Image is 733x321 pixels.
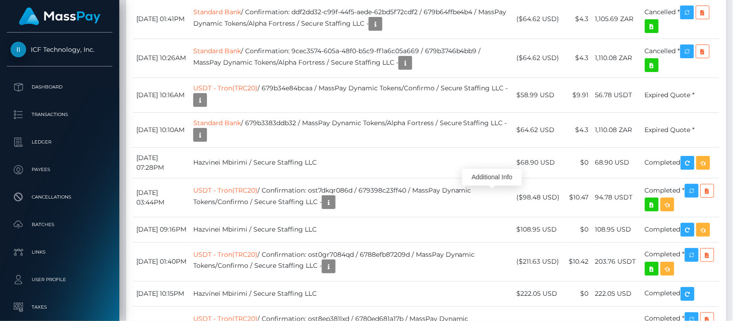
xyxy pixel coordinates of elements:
[193,119,241,127] a: Standard Bank
[7,213,112,236] a: Batches
[592,217,642,242] td: 108.95 USD
[133,217,190,242] td: [DATE] 09:16PM
[11,80,109,94] p: Dashboard
[190,178,513,217] td: / Confirmation: ost7dkqr086d / 679398c23ff40 / MassPay Dynamic Tokens/Confirmo / Secure Staffing ...
[11,300,109,314] p: Taxes
[7,158,112,181] a: Payees
[11,163,109,177] p: Payees
[513,217,565,242] td: $108.95 USD
[642,281,719,306] td: Completed
[190,281,513,306] td: Hazvinei Mbirimi / Secure Staffing LLC
[193,84,257,92] a: USDT - Tron(TRC20)
[592,147,642,178] td: 68.90 USD
[11,273,109,287] p: User Profile
[193,47,241,55] a: Standard Bank
[133,281,190,306] td: [DATE] 10:15PM
[592,77,642,112] td: 56.78 USDT
[513,112,565,147] td: $64.62 USD
[642,112,719,147] td: Expired Quote *
[513,178,565,217] td: ($98.48 USD)
[513,39,565,77] td: ($64.62 USD)
[193,186,257,194] a: USDT - Tron(TRC20)
[642,242,719,281] td: Completed *
[190,112,513,147] td: / 679b3383ddb32 / MassPay Dynamic Tokens/Alpha Fortress / Secure Staffing LLC -
[642,147,719,178] td: Completed
[190,77,513,112] td: / 679b34e84bcaa / MassPay Dynamic Tokens/Confirmo / Secure Staffing LLC -
[11,218,109,232] p: Batches
[7,296,112,319] a: Taxes
[133,242,190,281] td: [DATE] 01:40PM
[7,186,112,209] a: Cancellations
[642,77,719,112] td: Expired Quote *
[592,39,642,77] td: 1,110.08 ZAR
[642,217,719,242] td: Completed
[642,39,719,77] td: Cancelled *
[462,169,522,186] div: Additional Info
[190,147,513,178] td: Hazvinei Mbirimi / Secure Staffing LLC
[19,7,101,25] img: MassPay Logo
[133,77,190,112] td: [DATE] 10:16AM
[190,39,513,77] td: / Confirmation: 9cec3574-605a-48f0-b5c9-ff1a6c05a669 / 679b3746b4bb9 / MassPay Dynamic Tokens/Alp...
[592,242,642,281] td: 203.76 USDT
[565,112,592,147] td: $4.3
[592,178,642,217] td: 94.78 USDT
[190,242,513,281] td: / Confirmation: ost0gr7084qd / 6788efb87209d / MassPay Dynamic Tokens/Confirmo / Secure Staffing ...
[565,217,592,242] td: $0
[11,135,109,149] p: Ledger
[565,242,592,281] td: $10.42
[592,281,642,306] td: 222.05 USD
[513,281,565,306] td: $222.05 USD
[7,241,112,264] a: Links
[193,8,241,16] a: Standard Bank
[7,131,112,154] a: Ledger
[565,147,592,178] td: $0
[133,147,190,178] td: [DATE] 07:28PM
[513,77,565,112] td: $58.99 USD
[565,178,592,217] td: $10.47
[7,45,112,54] span: ICF Technology, Inc.
[7,76,112,99] a: Dashboard
[190,217,513,242] td: Hazvinei Mbirimi / Secure Staffing LLC
[193,250,257,259] a: USDT - Tron(TRC20)
[133,178,190,217] td: [DATE] 03:44PM
[11,42,26,57] img: ICF Technology, Inc.
[11,108,109,122] p: Transactions
[11,190,109,204] p: Cancellations
[513,242,565,281] td: ($211.63 USD)
[7,103,112,126] a: Transactions
[7,268,112,291] a: User Profile
[642,178,719,217] td: Completed *
[513,147,565,178] td: $68.90 USD
[565,39,592,77] td: $4.3
[565,77,592,112] td: $9.91
[133,112,190,147] td: [DATE] 10:10AM
[592,112,642,147] td: 1,110.08 ZAR
[133,39,190,77] td: [DATE] 10:26AM
[565,281,592,306] td: $0
[11,245,109,259] p: Links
